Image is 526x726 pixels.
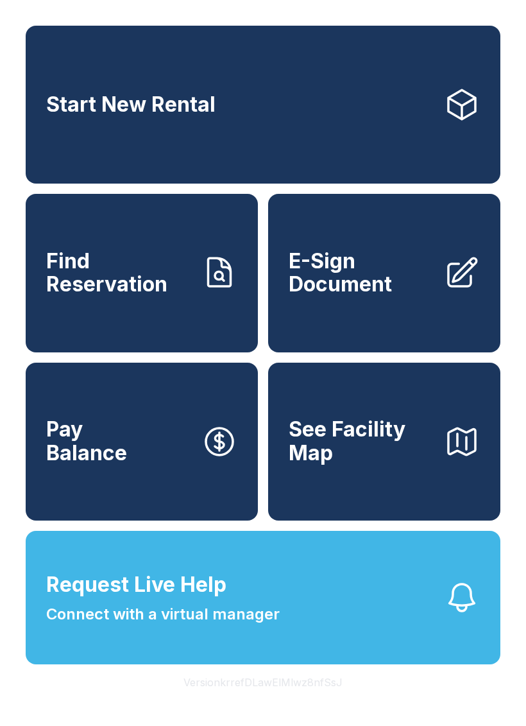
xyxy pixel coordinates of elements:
span: Find Reservation [46,250,191,297]
span: Request Live Help [46,569,226,600]
button: VersionkrrefDLawElMlwz8nfSsJ [173,664,353,700]
a: Find Reservation [26,194,258,352]
button: See Facility Map [268,363,500,521]
span: Connect with a virtual manager [46,603,280,626]
span: See Facility Map [289,418,434,465]
button: PayBalance [26,363,258,521]
a: E-Sign Document [268,194,500,352]
span: Pay Balance [46,418,127,465]
span: Start New Rental [46,93,216,117]
a: Start New Rental [26,26,500,184]
span: E-Sign Document [289,250,434,297]
button: Request Live HelpConnect with a virtual manager [26,531,500,664]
